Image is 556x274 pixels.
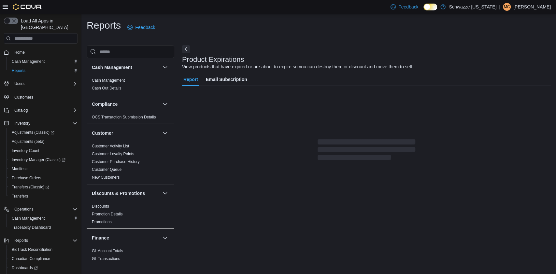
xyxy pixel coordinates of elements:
[92,115,156,119] a: OCS Transaction Submission Details
[87,113,174,124] div: Compliance
[9,183,78,191] span: Transfers (Classic)
[12,139,45,144] span: Adjustments (beta)
[9,174,78,182] span: Purchase Orders
[13,4,42,10] img: Cova
[12,106,30,114] button: Catalog
[183,73,198,86] span: Report
[92,167,121,172] a: Customer Queue
[9,214,78,222] span: Cash Management
[9,156,68,164] a: Inventory Manager (Classic)
[9,264,78,272] span: Dashboards
[9,255,78,263] span: Canadian Compliance
[92,101,160,107] button: Compliance
[18,18,78,31] span: Load All Apps in [GEOGRAPHIC_DATA]
[12,175,41,181] span: Purchase Orders
[92,101,118,107] h3: Compliance
[92,204,109,209] a: Discounts
[12,80,27,88] button: Users
[9,67,78,75] span: Reports
[7,263,80,272] a: Dashboards
[9,138,47,145] a: Adjustments (beta)
[1,106,80,115] button: Catalog
[92,235,160,241] button: Finance
[92,130,160,136] button: Customer
[449,3,496,11] p: Schwazze [US_STATE]
[12,80,78,88] span: Users
[7,183,80,192] a: Transfers (Classic)
[12,68,25,73] span: Reports
[1,92,80,102] button: Customers
[12,237,31,244] button: Reports
[423,4,437,10] input: Dark Mode
[9,246,55,253] a: BioTrack Reconciliation
[182,63,413,70] div: View products that have expired or are about to expire so you can destroy them or discount and mo...
[125,21,158,34] a: Feedback
[513,3,551,11] p: [PERSON_NAME]
[14,50,25,55] span: Home
[92,190,160,197] button: Discounts & Promotions
[1,205,80,214] button: Operations
[9,165,31,173] a: Manifests
[9,129,57,136] a: Adjustments (Classic)
[9,264,40,272] a: Dashboards
[14,238,28,243] span: Reports
[161,189,169,197] button: Discounts & Promotions
[9,224,53,231] a: Traceabilty Dashboard
[398,4,418,10] span: Feedback
[182,56,244,63] h3: Product Expirations
[92,151,134,157] span: Customer Loyalty Points
[12,119,78,127] span: Inventory
[92,86,121,90] a: Cash Out Details
[92,115,156,120] span: OCS Transaction Submission Details
[92,152,134,156] a: Customer Loyalty Points
[87,19,121,32] h1: Reports
[161,234,169,242] button: Finance
[92,64,132,71] h3: Cash Management
[9,129,78,136] span: Adjustments (Classic)
[92,175,120,180] a: New Customers
[87,76,174,95] div: Cash Management
[499,3,500,11] p: |
[12,194,28,199] span: Transfers
[206,73,247,86] span: Email Subscription
[14,121,30,126] span: Inventory
[9,214,47,222] a: Cash Management
[87,247,174,265] div: Finance
[9,192,78,200] span: Transfers
[12,48,27,56] a: Home
[12,185,49,190] span: Transfers (Classic)
[92,78,125,83] a: Cash Management
[1,119,80,128] button: Inventory
[14,95,33,100] span: Customers
[12,130,54,135] span: Adjustments (Classic)
[9,192,31,200] a: Transfers
[9,174,44,182] a: Purchase Orders
[9,224,78,231] span: Traceabilty Dashboard
[135,24,155,31] span: Feedback
[14,81,24,86] span: Users
[92,159,140,164] a: Customer Purchase History
[92,219,112,225] span: Promotions
[7,214,80,223] button: Cash Management
[12,48,78,56] span: Home
[12,148,39,153] span: Inventory Count
[12,205,78,213] span: Operations
[87,202,174,228] div: Discounts & Promotions
[92,144,129,148] a: Customer Activity List
[9,255,53,263] a: Canadian Compliance
[92,220,112,224] a: Promotions
[14,108,28,113] span: Catalog
[9,246,78,253] span: BioTrack Reconciliation
[9,156,78,164] span: Inventory Manager (Classic)
[14,207,34,212] span: Operations
[92,130,113,136] h3: Customer
[423,10,424,11] span: Dark Mode
[12,247,52,252] span: BioTrack Reconciliation
[318,141,415,161] span: Loading
[12,59,45,64] span: Cash Management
